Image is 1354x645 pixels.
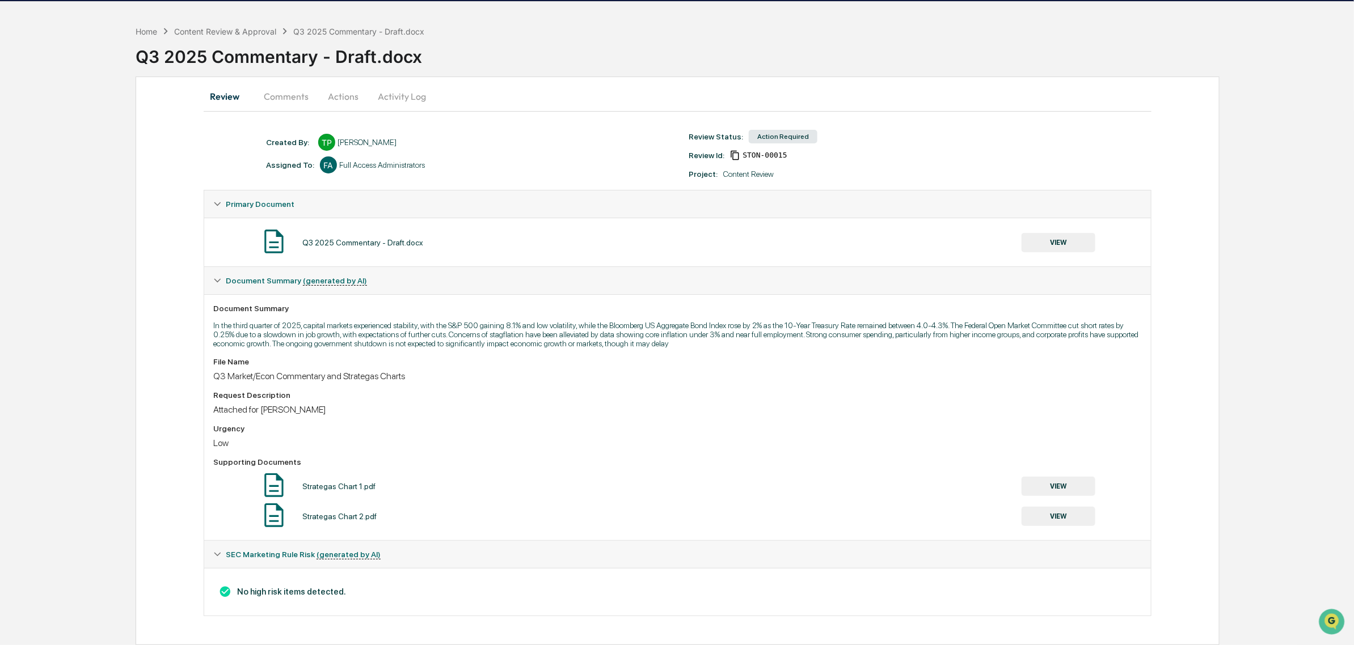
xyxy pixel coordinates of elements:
div: Urgency [213,424,1142,433]
div: Content Review [723,169,774,179]
button: Actions [318,83,369,110]
a: Powered byPylon [80,192,137,201]
button: VIEW [1022,233,1095,252]
div: Primary Document [204,190,1151,218]
div: We're available if you need us! [39,98,144,107]
div: Strategas Chart 1.pdf [302,482,376,491]
button: Review [204,83,255,110]
div: Created By: ‎ ‎ [266,138,313,147]
div: Project: [689,169,718,179]
div: Document Summary (generated by AI) [204,568,1151,616]
div: Supporting Documents [213,457,1142,466]
div: 🗄️ [82,144,91,153]
div: Full Access Administrators [339,160,425,169]
div: Primary Document [204,218,1151,266]
img: Document Icon [260,471,288,499]
span: Primary Document [226,200,294,209]
span: SEC Marketing Rule Risk [226,550,381,559]
div: Document Summary (generated by AI) [204,294,1151,540]
p: In the third quarter of 2025, capital markets experienced stability, with the S&P 500 gaining 8.1... [213,321,1142,348]
div: Home [136,27,157,36]
div: Action Required [749,130,817,143]
span: Document Summary [226,276,367,285]
div: Q3 2025 Commentary - Draft.docx [302,238,423,247]
p: How can we help? [11,24,206,42]
div: Q3 2025 Commentary - Draft.docx [136,37,1354,67]
button: Activity Log [369,83,435,110]
a: 🗄️Attestations [78,138,145,159]
div: File Name [213,357,1142,366]
div: Attached for [PERSON_NAME] [213,404,1142,415]
button: Comments [255,83,318,110]
span: d8458fff-4d65-4415-b7bd-7f9bb5669f56 [743,151,787,160]
a: 🖐️Preclearance [7,138,78,159]
div: FA [320,156,337,173]
div: secondary tabs example [204,83,1151,110]
div: Q3 Market/Econ Commentary and Strategas Charts [213,371,1142,381]
div: Review Id: [689,151,724,160]
button: Start new chat [193,90,206,104]
span: Pylon [113,192,137,201]
div: TP [318,134,335,151]
div: 🔎 [11,166,20,175]
img: Document Icon [260,227,288,256]
u: (generated by AI) [303,276,367,286]
div: Q3 2025 Commentary - Draft.docx [293,27,424,36]
div: SEC Marketing Rule Risk (generated by AI) [204,541,1151,568]
div: Strategas Chart 2.pdf [302,512,377,521]
button: VIEW [1022,477,1095,496]
div: Review Status: [689,132,743,141]
h3: No high risk items detected. [213,585,1142,598]
u: (generated by AI) [317,550,381,559]
div: Document Summary (generated by AI) [204,267,1151,294]
img: Document Icon [260,501,288,529]
span: Attestations [94,143,141,154]
div: Request Description [213,391,1142,400]
div: Assigned To: [266,160,314,169]
span: Data Lookup [23,164,71,176]
div: Start new chat [39,87,186,98]
iframe: Open customer support [1318,608,1348,638]
img: 1746055101610-c473b297-6a78-478c-a979-82029cc54cd1 [11,87,32,107]
div: Content Review & Approval [174,27,276,36]
div: Low [213,438,1142,448]
a: 🔎Data Lookup [7,160,76,180]
button: VIEW [1022,507,1095,526]
span: Preclearance [23,143,73,154]
div: [PERSON_NAME] [338,138,397,147]
div: Document Summary [213,304,1142,313]
div: 🖐️ [11,144,20,153]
